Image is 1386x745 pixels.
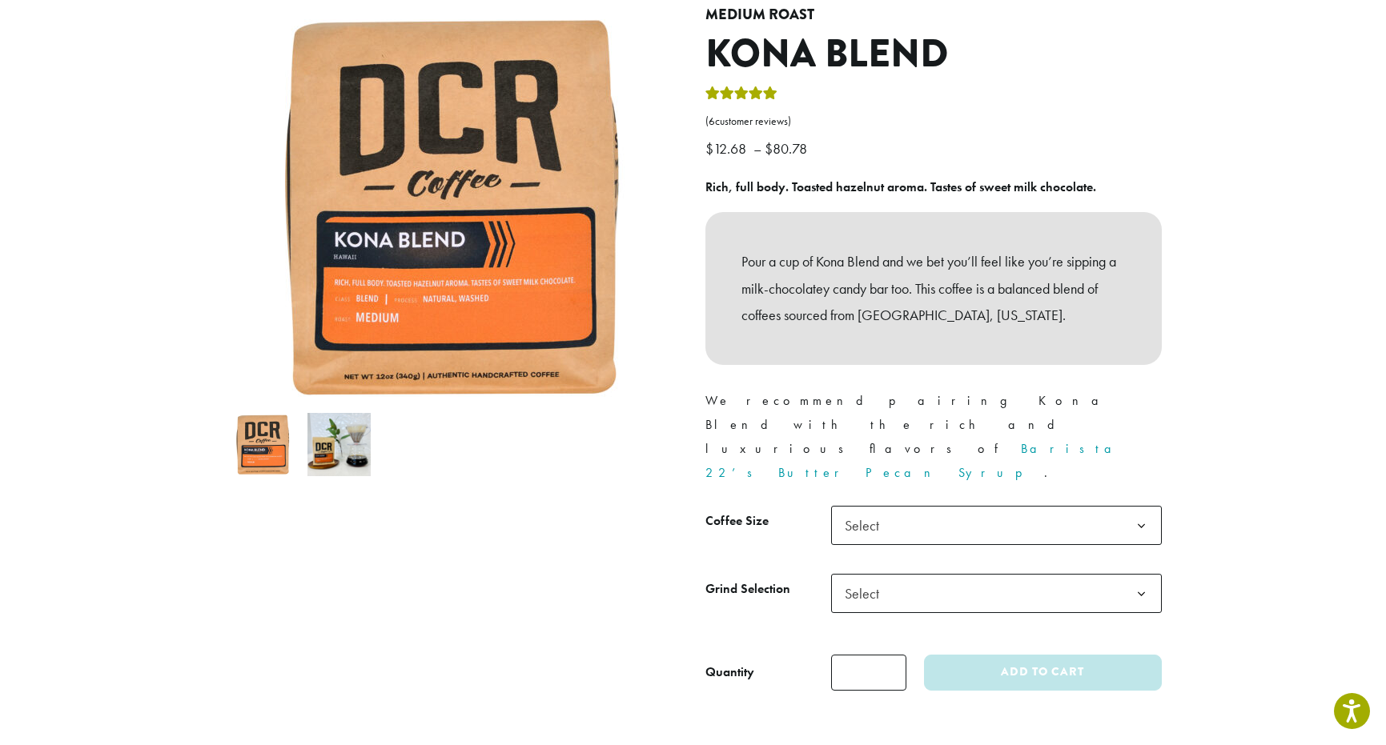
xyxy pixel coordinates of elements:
[705,84,777,108] div: Rated 5.00 out of 5
[705,114,1162,130] a: (6customer reviews)
[705,178,1096,195] b: Rich, full body. Toasted hazelnut aroma. Tastes of sweet milk chocolate.
[765,139,773,158] span: $
[705,31,1162,78] h1: Kona Blend
[753,139,761,158] span: –
[838,578,895,609] span: Select
[231,413,295,476] img: Kona Blend
[705,663,754,682] div: Quantity
[709,114,715,128] span: 6
[741,248,1126,329] p: Pour a cup of Kona Blend and we bet you’ll feel like you’re sipping a milk-chocolatey candy bar t...
[924,655,1161,691] button: Add to cart
[705,510,831,533] label: Coffee Size
[705,139,713,158] span: $
[705,139,750,158] bdi: 12.68
[831,506,1162,545] span: Select
[838,510,895,541] span: Select
[831,655,906,691] input: Product quantity
[765,139,811,158] bdi: 80.78
[705,389,1162,485] p: We recommend pairing Kona Blend with the rich and luxurious flavors of .
[705,578,831,601] label: Grind Selection
[831,574,1162,613] span: Select
[705,6,1162,24] h4: Medium Roast
[307,413,371,476] img: Kona Blend - Image 2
